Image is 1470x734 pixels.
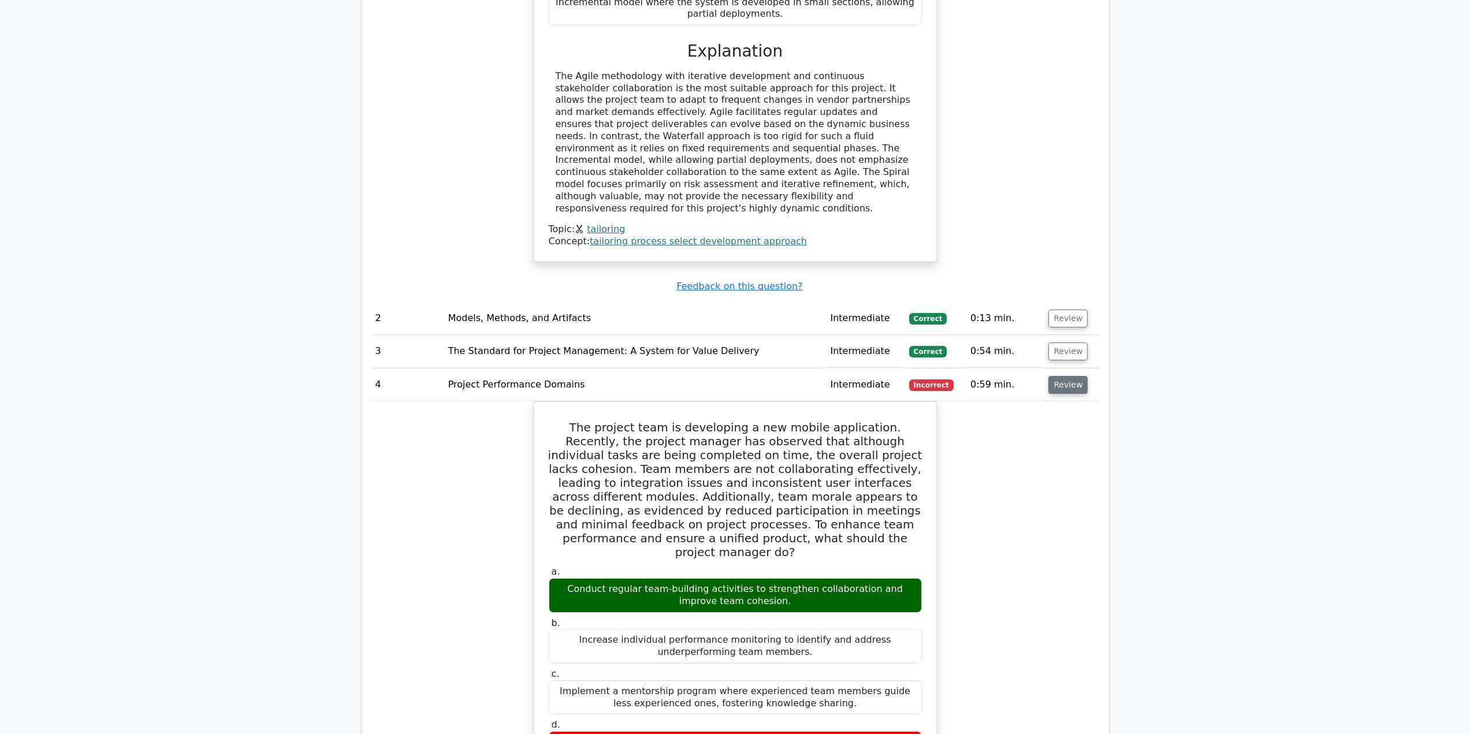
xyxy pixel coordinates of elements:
h3: Explanation [556,42,915,61]
div: Implement a mentorship program where experienced team members guide less experienced ones, foster... [549,680,922,715]
button: Review [1048,310,1088,327]
span: c. [552,668,560,679]
td: 4 [371,368,444,401]
span: a. [552,566,560,577]
td: Intermediate [825,368,904,401]
h5: The project team is developing a new mobile application. Recently, the project manager has observ... [548,420,923,559]
div: The Agile methodology with iterative development and continuous stakeholder collaboration is the ... [556,70,915,215]
button: Review [1048,376,1088,394]
div: Increase individual performance monitoring to identify and address underperforming team members. [549,629,922,664]
div: Topic: [549,223,922,236]
span: Incorrect [909,379,954,391]
a: Feedback on this question? [676,281,802,292]
td: Intermediate [825,302,904,335]
span: b. [552,617,560,628]
span: Correct [909,346,947,357]
div: Conduct regular team-building activities to strengthen collaboration and improve team cohesion. [549,578,922,613]
span: d. [552,719,560,730]
td: 0:59 min. [966,368,1044,401]
td: The Standard for Project Management: A System for Value Delivery [444,335,826,368]
td: Intermediate [825,335,904,368]
button: Review [1048,342,1088,360]
a: tailoring process select development approach [590,236,807,247]
td: Project Performance Domains [444,368,826,401]
td: 3 [371,335,444,368]
a: tailoring [587,223,625,234]
td: 2 [371,302,444,335]
td: Models, Methods, and Artifacts [444,302,826,335]
td: 0:13 min. [966,302,1044,335]
span: Correct [909,313,947,325]
td: 0:54 min. [966,335,1044,368]
div: Concept: [549,236,922,248]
